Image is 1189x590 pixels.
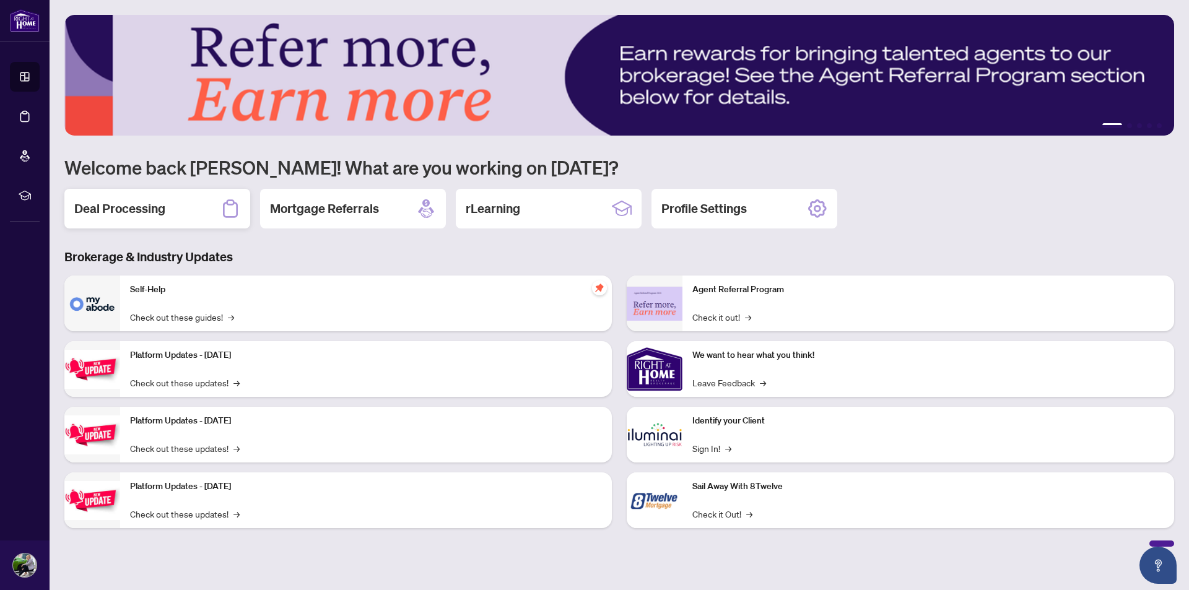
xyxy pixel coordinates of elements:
button: 4 [1147,123,1152,128]
button: Open asap [1139,547,1177,584]
p: Identify your Client [692,414,1164,428]
p: Sail Away With 8Twelve [692,480,1164,493]
button: 1 [1102,123,1122,128]
p: We want to hear what you think! [692,349,1164,362]
button: 3 [1137,123,1142,128]
button: 2 [1127,123,1132,128]
img: Platform Updates - July 8, 2025 [64,415,120,454]
img: Slide 0 [64,15,1174,136]
img: Identify your Client [627,407,682,462]
h2: Mortgage Referrals [270,200,379,217]
a: Check out these updates!→ [130,441,240,455]
a: Leave Feedback→ [692,376,766,389]
span: → [233,376,240,389]
span: → [760,376,766,389]
h3: Brokerage & Industry Updates [64,248,1174,266]
span: → [725,441,731,455]
h2: rLearning [466,200,520,217]
p: Platform Updates - [DATE] [130,349,602,362]
img: We want to hear what you think! [627,341,682,397]
img: logo [10,9,40,32]
a: Check out these updates!→ [130,376,240,389]
a: Check it out!→ [692,310,751,324]
a: Check out these updates!→ [130,507,240,521]
a: Sign In!→ [692,441,731,455]
img: Profile Icon [13,553,37,577]
p: Self-Help [130,283,602,297]
p: Platform Updates - [DATE] [130,480,602,493]
h2: Profile Settings [661,200,747,217]
span: → [233,507,240,521]
span: → [746,507,752,521]
img: Sail Away With 8Twelve [627,472,682,528]
span: → [233,441,240,455]
h2: Deal Processing [74,200,165,217]
span: pushpin [592,280,607,295]
span: → [745,310,751,324]
a: Check out these guides!→ [130,310,234,324]
h1: Welcome back [PERSON_NAME]! What are you working on [DATE]? [64,155,1174,179]
a: Check it Out!→ [692,507,752,521]
p: Platform Updates - [DATE] [130,414,602,428]
span: → [228,310,234,324]
img: Platform Updates - June 23, 2025 [64,481,120,520]
img: Agent Referral Program [627,287,682,321]
img: Platform Updates - July 21, 2025 [64,350,120,389]
button: 5 [1157,123,1162,128]
p: Agent Referral Program [692,283,1164,297]
img: Self-Help [64,275,120,331]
